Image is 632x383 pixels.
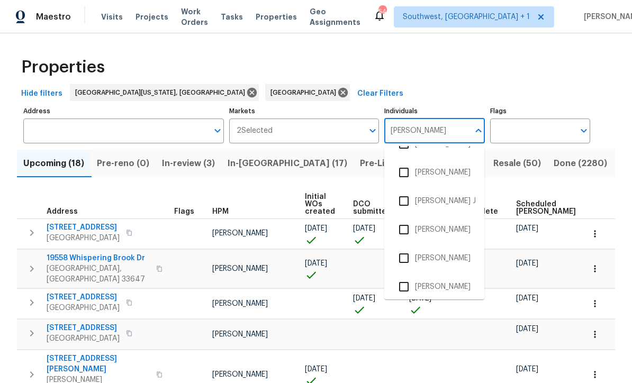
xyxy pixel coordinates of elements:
[516,260,538,267] span: [DATE]
[23,108,224,114] label: Address
[228,156,347,171] span: In-[GEOGRAPHIC_DATA] (17)
[360,156,419,171] span: Pre-Listing (2)
[305,366,327,373] span: [DATE]
[353,200,391,215] span: DCO submitted
[237,126,273,135] span: 2 Selected
[212,300,268,307] span: [PERSON_NAME]
[353,84,408,104] button: Clear Filters
[23,156,84,171] span: Upcoming (18)
[212,265,268,272] span: [PERSON_NAME]
[47,222,120,233] span: [STREET_ADDRESS]
[516,200,576,215] span: Scheduled [PERSON_NAME]
[162,156,215,171] span: In-review (3)
[21,62,105,72] span: Properties
[47,263,150,285] span: [GEOGRAPHIC_DATA], [GEOGRAPHIC_DATA] 33647
[210,123,225,138] button: Open
[490,108,590,114] label: Flags
[47,333,120,344] span: [GEOGRAPHIC_DATA]
[516,295,538,302] span: [DATE]
[353,295,375,302] span: [DATE]
[576,123,591,138] button: Open
[256,12,297,22] span: Properties
[409,295,431,302] span: [DATE]
[212,331,268,338] span: [PERSON_NAME]
[47,303,120,313] span: [GEOGRAPHIC_DATA]
[36,12,71,22] span: Maestro
[174,208,194,215] span: Flags
[229,108,380,114] label: Markets
[136,12,168,22] span: Projects
[516,225,538,232] span: [DATE]
[181,6,208,28] span: Work Orders
[516,325,538,333] span: [DATE]
[270,87,340,98] span: [GEOGRAPHIC_DATA]
[357,87,403,101] span: Clear Filters
[21,87,62,101] span: Hide filters
[516,366,538,373] span: [DATE]
[75,87,249,98] span: [GEOGRAPHIC_DATA][US_STATE], [GEOGRAPHIC_DATA]
[212,230,268,237] span: [PERSON_NAME]
[305,193,335,215] span: Initial WOs created
[101,12,123,22] span: Visits
[305,260,327,267] span: [DATE]
[70,84,259,101] div: [GEOGRAPHIC_DATA][US_STATE], [GEOGRAPHIC_DATA]
[47,233,120,243] span: [GEOGRAPHIC_DATA]
[384,118,468,143] input: Search ...
[393,190,476,212] li: [PERSON_NAME] J
[393,247,476,269] li: [PERSON_NAME]
[47,292,120,303] span: [STREET_ADDRESS]
[393,218,476,241] li: [PERSON_NAME]
[47,253,150,263] span: 19558 Whispering Brook Dr
[378,6,386,17] div: 54
[221,13,243,21] span: Tasks
[47,353,150,375] span: [STREET_ADDRESS][PERSON_NAME]
[47,323,120,333] span: [STREET_ADDRESS]
[265,84,350,101] div: [GEOGRAPHIC_DATA]
[353,225,375,232] span: [DATE]
[493,156,541,171] span: Resale (50)
[365,123,380,138] button: Open
[393,276,476,298] li: [PERSON_NAME]
[554,156,607,171] span: Done (2280)
[17,84,67,104] button: Hide filters
[212,208,229,215] span: HPM
[305,225,327,232] span: [DATE]
[47,208,78,215] span: Address
[384,108,484,114] label: Individuals
[471,123,486,138] button: Close
[403,12,530,22] span: Southwest, [GEOGRAPHIC_DATA] + 1
[97,156,149,171] span: Pre-reno (0)
[393,161,476,184] li: [PERSON_NAME]
[310,6,360,28] span: Geo Assignments
[212,371,268,378] span: [PERSON_NAME]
